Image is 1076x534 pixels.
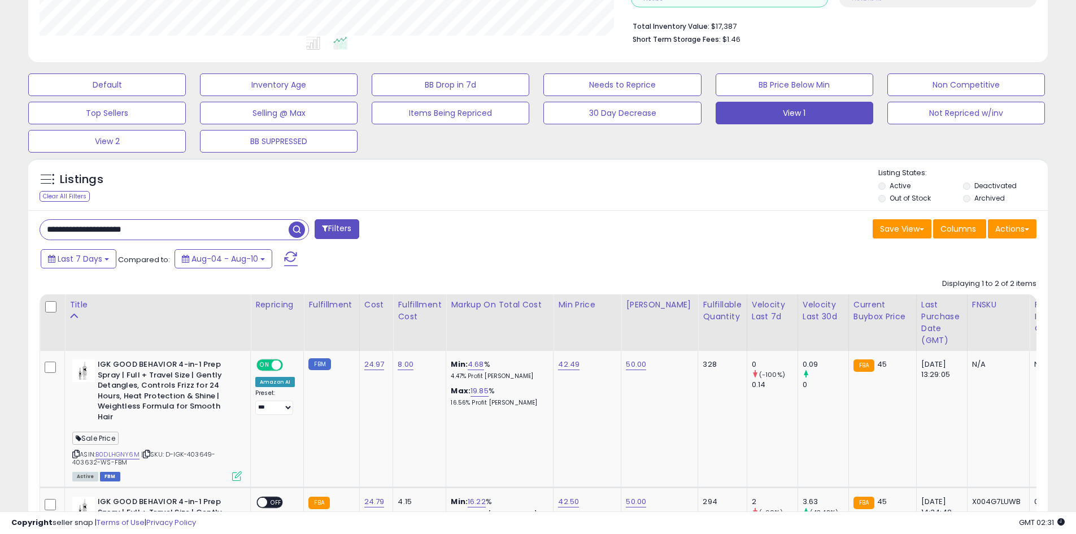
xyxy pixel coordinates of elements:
a: Terms of Use [97,517,145,528]
img: 41ZdcpG6lfL._SL40_.jpg [72,497,95,519]
span: All listings currently available for purchase on Amazon [72,472,98,481]
small: FBM [308,358,330,370]
b: Total Inventory Value: [633,21,709,31]
a: 16.22 [468,496,486,507]
div: 0 [752,359,798,370]
small: FBA [853,497,874,509]
button: Aug-04 - Aug-10 [175,249,272,268]
small: FBA [853,359,874,372]
div: N/A [1034,359,1064,370]
div: Amazon AI [255,377,295,387]
a: 19.85 [471,385,489,397]
label: Archived [974,193,1005,203]
div: Velocity Last 30d [803,299,844,323]
b: IGK GOOD BEHAVIOR 4-in-1 Prep Spray | Full + Travel Size | Gently Detangles, Controls Frizz for 2... [98,359,235,425]
a: 42.49 [558,359,580,370]
div: Min Price [558,299,616,311]
div: [DATE] 14:34:42 [921,497,959,517]
label: Deactivated [974,181,1017,190]
div: % [451,497,544,518]
strong: Copyright [11,517,53,528]
span: 2025-08-18 02:31 GMT [1019,517,1065,528]
a: 8.00 [398,359,413,370]
button: Items Being Repriced [372,102,529,124]
span: FBM [100,472,120,481]
div: 2 [752,497,798,507]
a: 42.50 [558,496,579,507]
div: Markup on Total Cost [451,299,548,311]
div: FBA inbound Qty [1034,299,1068,335]
button: Actions [988,219,1036,238]
span: Last 7 Days [58,253,102,264]
a: 4.68 [468,359,484,370]
button: Needs to Reprice [543,73,701,96]
div: 3.63 [803,497,848,507]
div: Current Buybox Price [853,299,912,323]
div: [PERSON_NAME] [626,299,693,311]
div: [DATE] 13:29:05 [921,359,959,380]
span: | SKU: D-IGK-403649-403632-WS-FBM [72,450,215,467]
div: X004G7LUWB [972,497,1021,507]
div: Preset: [255,389,295,415]
button: View 1 [716,102,873,124]
button: Save View [873,219,931,238]
p: 16.56% Profit [PERSON_NAME] [451,399,544,407]
div: Title [69,299,246,311]
div: Velocity Last 7d [752,299,793,323]
span: ON [258,361,272,370]
div: % [451,386,544,407]
div: FNSKU [972,299,1025,311]
span: OFF [267,498,285,507]
div: 294 [703,497,738,507]
button: BB Drop in 7d [372,73,529,96]
button: Top Sellers [28,102,186,124]
label: Active [890,181,911,190]
p: 4.47% Profit [PERSON_NAME] [451,372,544,380]
img: 41ZdcpG6lfL._SL40_.jpg [72,359,95,382]
button: BB Price Below Min [716,73,873,96]
p: Listing States: [878,168,1048,179]
div: 4.15 [398,497,437,507]
button: Selling @ Max [200,102,358,124]
div: Displaying 1 to 2 of 2 items [942,279,1036,289]
div: 0.14 [752,380,798,390]
div: N/A [972,359,1021,370]
b: Max: [451,385,471,396]
b: Min: [451,496,468,507]
button: Default [28,73,186,96]
button: Filters [315,219,359,239]
div: Fulfillable Quantity [703,299,742,323]
button: BB SUPPRESSED [200,130,358,153]
small: FBA [308,497,329,509]
button: Inventory Age [200,73,358,96]
span: $1.46 [722,34,740,45]
span: OFF [281,361,299,370]
div: % [451,359,544,380]
span: Aug-04 - Aug-10 [191,253,258,264]
div: Fulfillment Cost [398,299,441,323]
span: 45 [877,359,887,370]
div: Last Purchase Date (GMT) [921,299,962,346]
button: View 2 [28,130,186,153]
b: Min: [451,359,468,370]
button: 30 Day Decrease [543,102,701,124]
button: Columns [933,219,986,238]
a: Privacy Policy [146,517,196,528]
label: Out of Stock [890,193,931,203]
div: 0.09 [803,359,848,370]
a: 50.00 [626,359,646,370]
small: (-100%) [759,370,785,379]
div: 0 [1034,497,1064,507]
a: B0DLHGNY6M [95,450,140,459]
span: Sale Price [72,432,119,445]
div: Clear All Filters [40,191,90,202]
div: Repricing [255,299,299,311]
b: Short Term Storage Fees: [633,34,721,44]
div: 328 [703,359,738,370]
div: Fulfillment [308,299,354,311]
button: Not Repriced w/inv [887,102,1045,124]
div: Cost [364,299,389,311]
div: ASIN: [72,359,242,480]
span: Columns [940,223,976,235]
div: 0 [803,380,848,390]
